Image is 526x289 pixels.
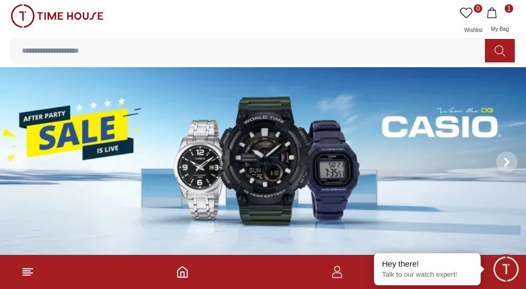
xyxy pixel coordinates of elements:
[505,4,513,13] span: 1
[460,27,487,33] span: Wishlist
[491,254,521,284] div: Chat Widget
[474,4,482,13] span: 0
[382,270,473,279] p: Talk to our watch expert!
[458,4,484,38] a: 0Wishlist
[11,4,103,28] img: ...
[176,266,189,278] a: Home
[484,4,515,38] button: 1My Bag
[487,26,513,32] span: My Bag
[382,259,473,269] div: Hey there!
